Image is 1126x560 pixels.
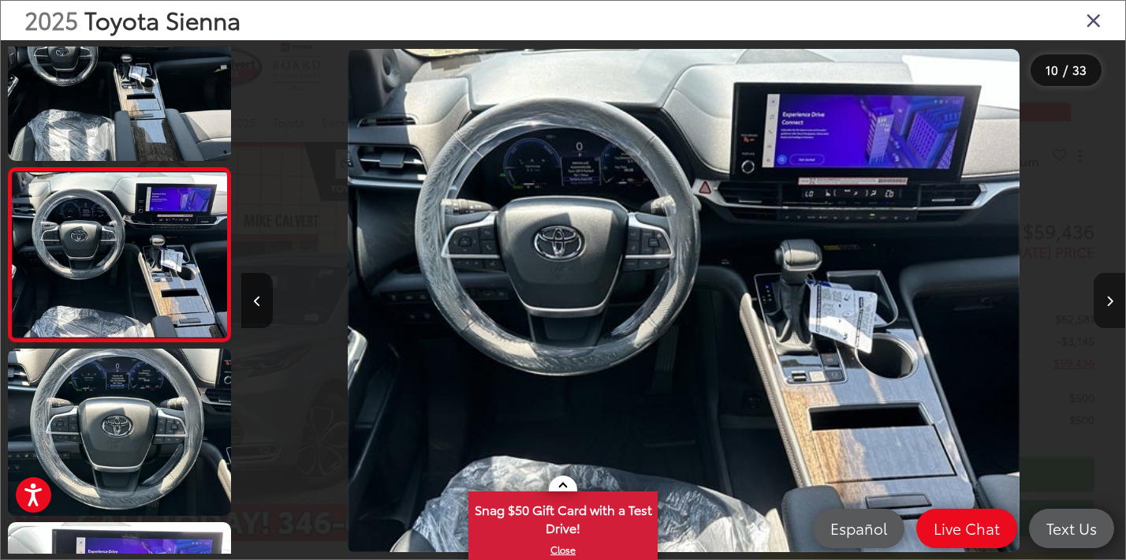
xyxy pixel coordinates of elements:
[9,172,229,337] img: 2025 Toyota Sienna Platinum
[1086,9,1102,30] i: Close gallery
[242,49,1126,553] div: 2025 Toyota Sienna Platinum 9
[1061,65,1069,76] span: /
[926,518,1008,538] span: Live Chat
[348,49,1020,553] img: 2025 Toyota Sienna Platinum
[916,509,1017,548] a: Live Chat
[241,273,273,328] button: Previous image
[470,493,656,541] span: Snag $50 Gift Card with a Test Drive!
[6,347,233,518] img: 2025 Toyota Sienna Platinum
[1038,518,1105,538] span: Text Us
[84,2,240,36] span: Toyota Sienna
[24,2,78,36] span: 2025
[1029,509,1114,548] a: Text Us
[813,509,904,548] a: Español
[1046,61,1058,78] span: 10
[1094,273,1125,328] button: Next image
[822,518,895,538] span: Español
[1072,61,1087,78] span: 33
